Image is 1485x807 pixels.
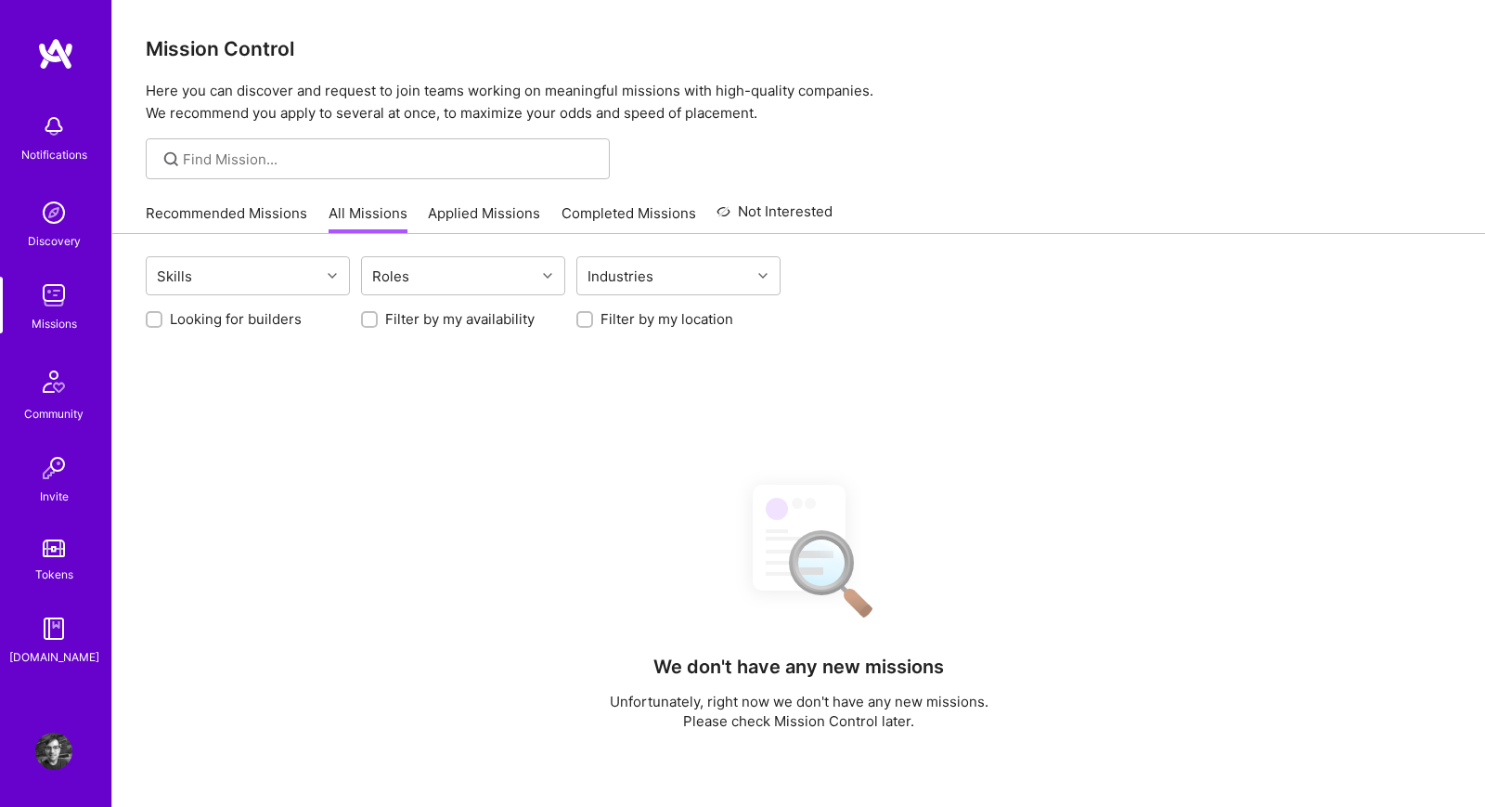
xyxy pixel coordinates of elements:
img: Invite [35,449,72,487]
a: Applied Missions [428,203,540,234]
i: icon SearchGrey [161,149,182,170]
h4: We don't have any new missions [653,656,944,678]
a: All Missions [329,203,407,234]
a: Recommended Missions [146,203,307,234]
i: icon Chevron [328,271,337,280]
label: Looking for builders [170,309,302,329]
div: Skills [152,263,197,290]
div: Industries [583,263,658,290]
img: No Results [720,468,878,631]
div: Tokens [35,565,73,584]
a: User Avatar [31,733,77,770]
img: User Avatar [35,733,72,770]
label: Filter by my availability [385,309,535,329]
div: Community [24,404,84,423]
img: logo [37,37,74,71]
p: Please check Mission Control later. [610,711,988,731]
div: Missions [32,314,77,333]
img: discovery [35,194,72,231]
div: [DOMAIN_NAME] [9,647,99,667]
a: Not Interested [717,201,833,234]
div: Invite [40,487,69,506]
div: Discovery [28,231,81,251]
img: teamwork [35,277,72,314]
div: Notifications [21,145,87,164]
img: bell [35,108,72,145]
label: Filter by my location [600,309,733,329]
i: icon Chevron [543,271,552,280]
p: Here you can discover and request to join teams working on meaningful missions with high-quality ... [146,80,1452,124]
a: Completed Missions [562,203,696,234]
h3: Mission Control [146,37,1452,60]
input: Find Mission... [183,150,596,169]
div: Roles [368,263,414,290]
i: icon Chevron [758,271,768,280]
img: Community [32,359,76,404]
img: guide book [35,610,72,647]
p: Unfortunately, right now we don't have any new missions. [610,692,988,711]
img: tokens [43,540,65,557]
